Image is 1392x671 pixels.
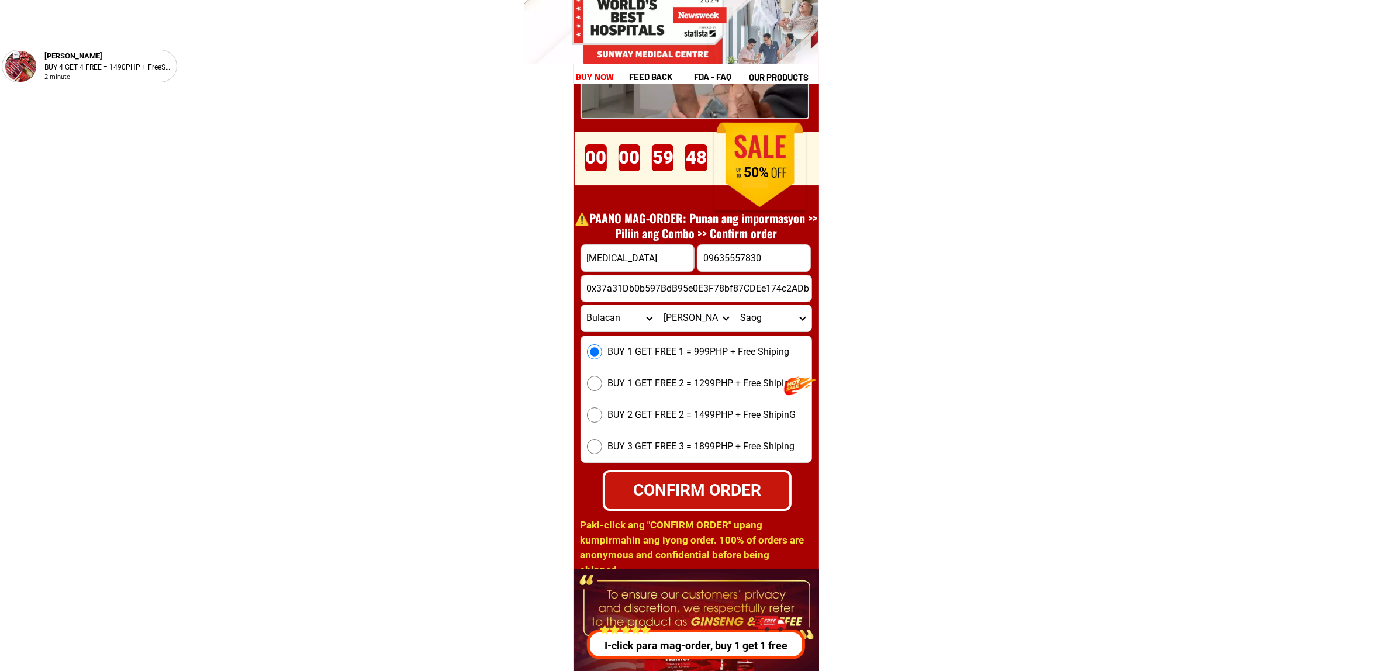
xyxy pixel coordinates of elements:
[608,345,790,359] span: BUY 1 GET FREE 1 = 999PHP + Free Shiping
[697,245,810,271] input: Input phone_number
[616,125,800,176] h1: ORDER DITO
[727,165,786,181] h1: 50%
[581,245,694,271] input: Input full_name
[694,70,759,84] h1: fda - FAQ
[587,344,602,359] input: BUY 1 GET FREE 1 = 999PHP + Free Shiping
[599,477,794,503] div: CONFIRM ORDER
[734,305,811,331] select: Select commune
[581,305,658,331] select: Select province
[587,376,602,391] input: BUY 1 GET FREE 2 = 1299PHP + Free Shiping
[629,70,692,84] h1: feed back
[581,518,811,577] h1: Paki-click ang "CONFIRM ORDER" upang kumpirmahin ang iyong order. 100% of orders are anonymous an...
[576,71,614,84] h1: buy now
[749,71,817,84] h1: our products
[569,210,824,241] h1: ⚠️️PAANO MAG-ORDER: Punan ang impormasyon >> Piliin ang Combo >> Confirm order
[658,305,734,331] select: Select district
[588,638,810,653] p: I-click para mag-order, buy 1 get 1 free
[608,440,795,454] span: BUY 3 GET FREE 3 = 1899PHP + Free Shiping
[581,275,811,302] input: Input address
[608,408,796,422] span: BUY 2 GET FREE 2 = 1499PHP + Free ShipinG
[587,439,602,454] input: BUY 3 GET FREE 3 = 1899PHP + Free Shiping
[587,407,602,423] input: BUY 2 GET FREE 2 = 1499PHP + Free ShipinG
[608,376,795,390] span: BUY 1 GET FREE 2 = 1299PHP + Free Shiping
